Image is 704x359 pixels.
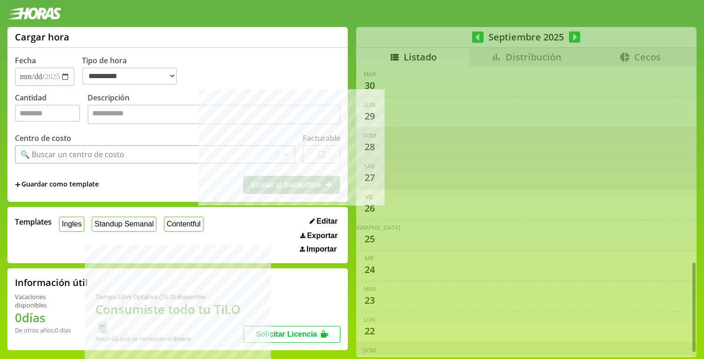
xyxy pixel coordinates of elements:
[59,217,84,231] button: Ingles
[317,217,338,226] span: Editar
[256,330,317,338] span: Solicitar Licencia
[164,217,203,231] button: Contentful
[95,334,244,343] div: Recordá que se renuevan en
[15,293,73,309] div: Vacaciones disponibles
[15,179,99,190] span: +Guardar como template
[7,7,61,20] img: logotipo
[174,334,191,343] b: Enero
[244,326,340,343] button: Solicitar Licencia
[88,105,340,124] textarea: Descripción
[15,179,20,190] span: +
[307,217,340,226] button: Editar
[15,326,73,334] div: De otros años: 0 días
[95,293,244,301] div: Tiempo Libre Optativo (TiLO) disponible
[15,93,88,126] label: Cantidad
[15,31,69,43] h1: Cargar hora
[15,309,73,326] h1: 0 días
[92,217,156,231] button: Standup Semanal
[303,133,340,143] label: Facturable
[307,232,338,240] span: Exportar
[15,55,36,66] label: Fecha
[15,217,52,227] span: Templates
[15,105,80,122] input: Cantidad
[82,55,184,86] label: Tipo de hora
[82,67,177,85] select: Tipo de hora
[15,133,71,143] label: Centro de costo
[15,276,88,289] h2: Información útil
[95,301,244,334] h1: Consumiste todo tu TiLO 🍵
[306,245,337,253] span: Importar
[88,93,340,126] label: Descripción
[20,149,124,160] div: 🔍 Buscar un centro de costo
[298,231,340,240] button: Exportar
